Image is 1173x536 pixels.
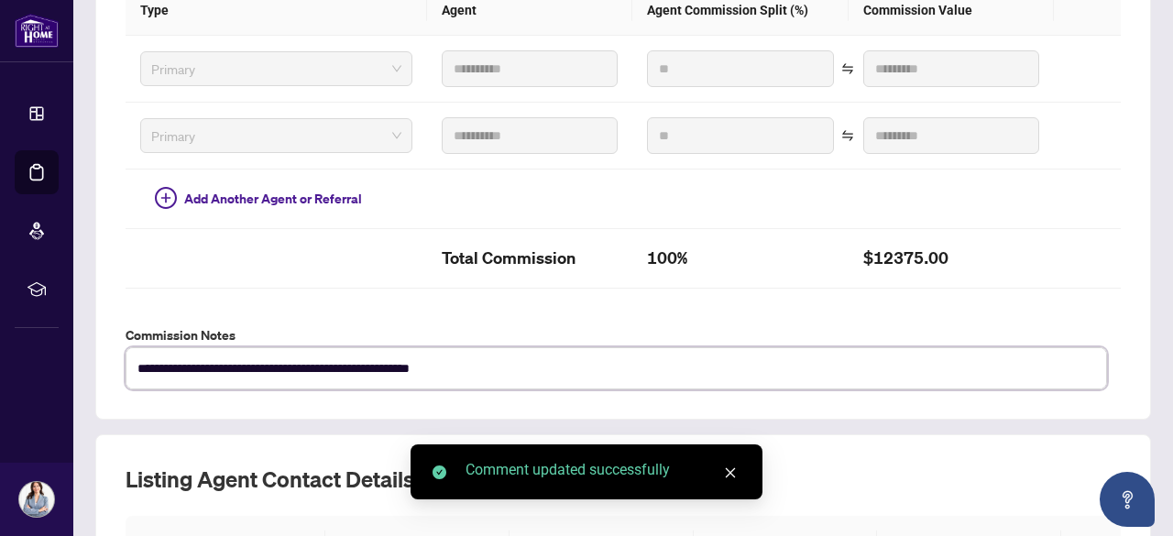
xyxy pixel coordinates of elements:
[151,55,401,82] span: Primary
[151,122,401,149] span: Primary
[184,189,362,209] span: Add Another Agent or Referral
[155,187,177,209] span: plus-circle
[19,482,54,517] img: Profile Icon
[720,463,740,483] a: Close
[466,459,740,481] div: Comment updated successfully
[841,62,854,75] span: swap
[126,325,1121,345] label: Commission Notes
[841,129,854,142] span: swap
[647,244,834,273] h2: 100%
[442,244,618,273] h2: Total Commission
[15,14,59,48] img: logo
[126,465,1121,494] h2: Listing Agent Contact Details
[433,465,446,479] span: check-circle
[1100,472,1155,527] button: Open asap
[863,244,1039,273] h2: $12375.00
[140,184,377,213] button: Add Another Agent or Referral
[724,466,737,479] span: close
